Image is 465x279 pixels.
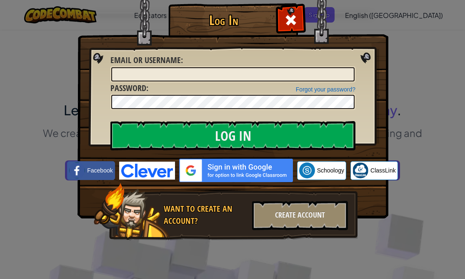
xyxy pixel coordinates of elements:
a: Forgot your password? [296,86,355,93]
div: Want to create an account? [164,203,247,227]
label: : [110,82,148,94]
img: facebook_small.png [69,162,85,178]
img: clever-logo-blue.png [119,162,175,180]
div: Create Account [252,201,348,230]
span: ClassLink [370,166,396,175]
input: Log In [110,121,355,150]
img: schoology.png [299,162,315,178]
span: Password [110,82,146,94]
label: : [110,54,183,66]
span: Facebook [87,166,112,175]
h1: Log In [170,13,277,28]
img: classlink-logo-small.png [352,162,368,178]
img: gplus_sso_button2.svg [179,159,293,182]
span: Schoology [317,166,344,175]
span: Email or Username [110,54,181,66]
